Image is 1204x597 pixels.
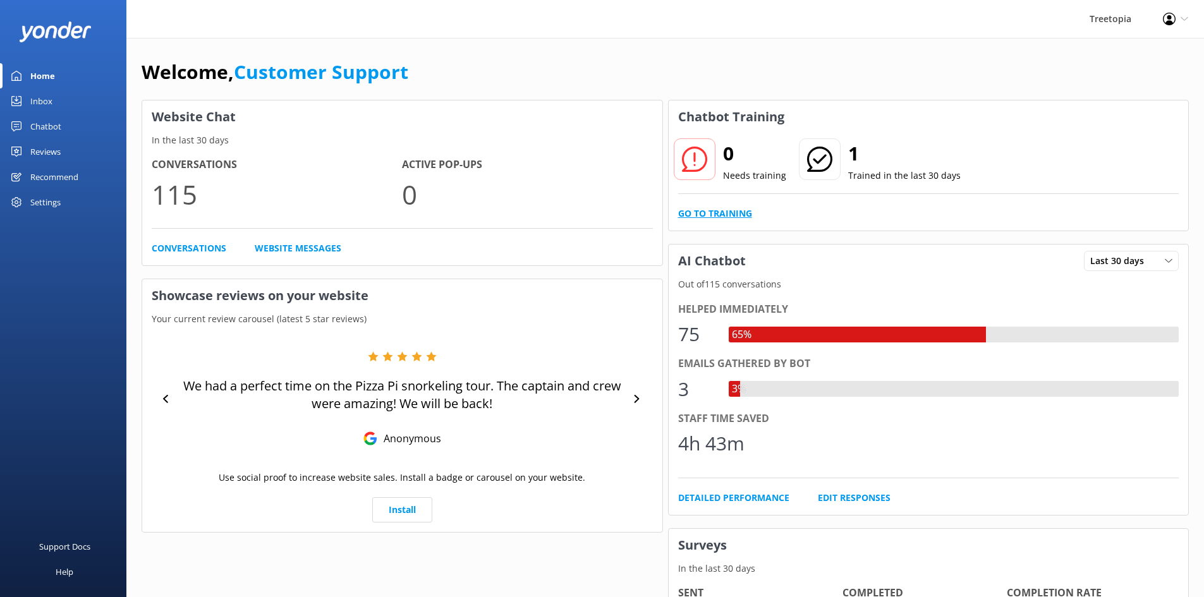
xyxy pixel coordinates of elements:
[678,374,716,404] div: 3
[30,88,52,114] div: Inbox
[1090,254,1152,268] span: Last 30 days
[219,471,585,485] p: Use social proof to increase website sales. Install a badge or carousel on your website.
[142,312,662,326] p: Your current review carousel (latest 5 star reviews)
[377,431,441,445] p: Anonymous
[142,57,408,87] h1: Welcome,
[678,319,716,349] div: 75
[177,377,628,413] p: We had a perfect time on the Pizza Pi snorkeling tour. The captain and crew were amazing! We will...
[678,301,1179,318] div: Helped immediately
[818,491,891,505] a: Edit Responses
[142,100,662,133] h3: Website Chat
[39,534,90,559] div: Support Docs
[723,138,786,169] h2: 0
[30,114,61,139] div: Chatbot
[678,356,1179,372] div: Emails gathered by bot
[669,529,1189,562] h3: Surveys
[372,497,432,522] a: Install
[669,562,1189,576] p: In the last 30 days
[30,190,61,215] div: Settings
[30,139,61,164] div: Reviews
[678,428,745,459] div: 4h 43m
[723,169,786,183] p: Needs training
[56,559,73,584] div: Help
[669,277,1189,291] p: Out of 115 conversations
[402,173,652,215] p: 0
[678,491,789,505] a: Detailed Performance
[848,169,961,183] p: Trained in the last 30 days
[729,381,749,397] div: 3%
[678,207,752,220] a: Go to Training
[255,241,341,255] a: Website Messages
[19,21,92,42] img: yonder-white-logo.png
[729,327,755,343] div: 65%
[669,100,794,133] h3: Chatbot Training
[152,157,402,173] h4: Conversations
[142,279,662,312] h3: Showcase reviews on your website
[30,63,55,88] div: Home
[30,164,78,190] div: Recommend
[402,157,652,173] h4: Active Pop-ups
[848,138,961,169] h2: 1
[234,59,408,85] a: Customer Support
[152,173,402,215] p: 115
[678,411,1179,427] div: Staff time saved
[142,133,662,147] p: In the last 30 days
[363,431,377,445] img: Google Reviews
[669,244,755,277] h3: AI Chatbot
[152,241,226,255] a: Conversations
